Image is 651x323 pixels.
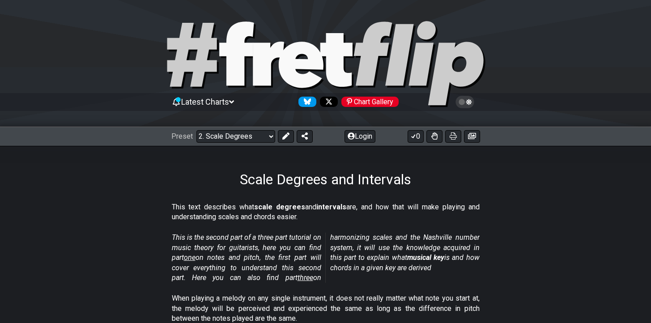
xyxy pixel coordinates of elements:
[464,130,480,143] button: Create image
[426,130,443,143] button: Toggle Dexterity for all fretkits
[407,253,444,262] strong: musical key
[254,203,305,211] strong: scale degrees
[445,130,461,143] button: Print
[171,132,193,140] span: Preset
[341,97,399,107] div: Chart Gallery
[297,130,313,143] button: Share Preset
[172,233,480,282] em: This is the second part of a three part tutorial on music theory for guitarists, here you can fin...
[316,203,346,211] strong: intervals
[240,171,411,188] h1: Scale Degrees and Intervals
[196,130,275,143] select: Preset
[460,98,470,106] span: Toggle light / dark theme
[181,97,229,106] span: Latest Charts
[338,97,399,107] a: #fretflip at Pinterest
[316,97,338,107] a: Follow #fretflip at X
[184,253,196,262] span: one
[278,130,294,143] button: Edit Preset
[345,130,375,143] button: Login
[172,202,480,222] p: This text describes what and are, and how that will make playing and understanding scales and cho...
[298,273,313,282] span: three
[295,97,316,107] a: Follow #fretflip at Bluesky
[408,130,424,143] button: 0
